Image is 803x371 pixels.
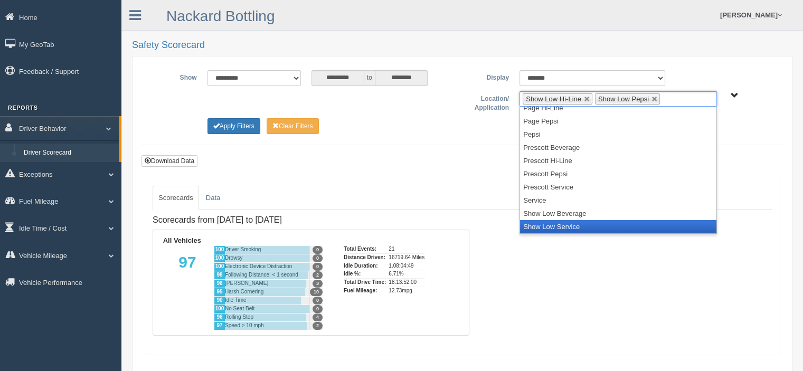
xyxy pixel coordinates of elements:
[141,155,197,167] button: Download Data
[313,271,323,279] span: 2
[344,278,386,287] div: Total Drive Time:
[344,262,386,270] div: Idle Duration:
[389,253,424,262] div: 16719.64 Miles
[132,40,792,51] h2: Safety Scorecard
[520,154,716,167] li: Prescott Hi-Line
[313,297,323,305] span: 0
[520,180,716,194] li: Prescott Service
[313,305,323,313] span: 0
[313,322,323,330] span: 2
[389,270,424,278] div: 6.71%
[153,215,469,225] h4: Scorecards from [DATE] to [DATE]
[214,254,225,262] div: 100
[520,194,716,207] li: Service
[598,95,649,103] span: Show Low Pepsi
[214,271,225,279] div: 98
[313,313,323,321] span: 4
[166,8,275,24] a: Nackard Bottling
[344,270,386,278] div: Idle %:
[520,167,716,180] li: Prescott Pepsi
[520,141,716,154] li: Prescott Beverage
[520,128,716,141] li: Pepsi
[163,236,201,244] b: All Vehicles
[313,263,323,271] span: 0
[389,278,424,287] div: 18.13:52:00
[364,70,375,86] span: to
[520,115,716,128] li: Page Pepsi
[313,280,323,288] span: 3
[214,262,225,271] div: 100
[520,207,716,220] li: Show Low Beverage
[214,321,225,330] div: 97
[389,287,424,295] div: 12.73mpg
[214,279,225,288] div: 96
[267,118,319,134] button: Change Filter Options
[214,245,225,254] div: 100
[520,101,716,115] li: Page Hi-Line
[200,186,226,210] a: Data
[520,220,716,233] li: Show Low Service
[462,70,514,83] label: Display
[344,245,386,253] div: Total Events:
[310,288,323,296] span: 10
[214,305,225,313] div: 100
[313,246,323,254] span: 0
[150,70,202,83] label: Show
[19,144,119,163] a: Driver Scorecard
[214,296,225,305] div: 90
[214,288,225,296] div: 95
[313,254,323,262] span: 0
[214,313,225,321] div: 96
[389,262,424,270] div: 1.08:04:49
[207,118,260,134] button: Change Filter Options
[526,95,581,103] span: Show Low Hi-Line
[344,253,386,262] div: Distance Driven:
[344,287,386,295] div: Fuel Mileage:
[153,186,199,210] a: Scorecards
[389,245,424,253] div: 21
[161,245,214,330] div: 97
[462,91,515,113] label: Location/ Application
